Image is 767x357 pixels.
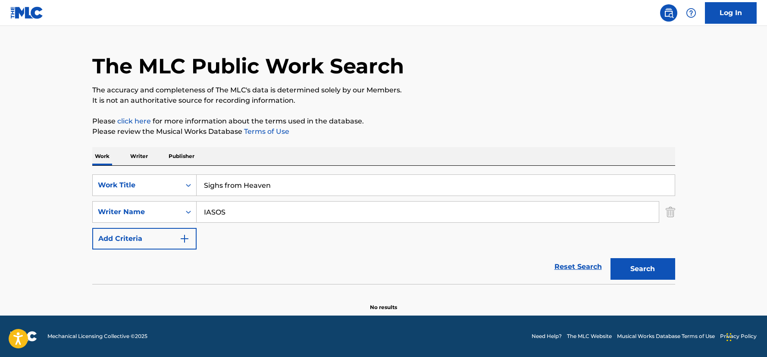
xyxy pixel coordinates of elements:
div: Help [682,4,700,22]
p: No results [370,293,397,311]
img: logo [10,331,37,341]
div: Drag [726,324,732,350]
img: 9d2ae6d4665cec9f34b9.svg [179,234,190,244]
img: Delete Criterion [666,201,675,223]
p: It is not an authoritative source for recording information. [92,95,675,106]
div: Work Title [98,180,175,190]
iframe: Chat Widget [724,316,767,357]
h1: The MLC Public Work Search [92,53,404,79]
p: Please review the Musical Works Database [92,126,675,137]
a: The MLC Website [567,332,612,340]
p: The accuracy and completeness of The MLC's data is determined solely by our Members. [92,85,675,95]
div: Writer Name [98,207,175,217]
a: Musical Works Database Terms of Use [617,332,715,340]
p: Writer [128,147,150,165]
a: Terms of Use [242,127,289,136]
img: MLC Logo [10,6,44,19]
button: Search [610,258,675,280]
a: Log In [705,2,757,24]
a: click here [117,117,151,125]
p: Publisher [166,147,197,165]
span: Mechanical Licensing Collective © 2025 [47,332,147,340]
a: Reset Search [550,257,606,276]
form: Search Form [92,174,675,284]
img: help [686,8,696,18]
a: Public Search [660,4,677,22]
a: Privacy Policy [720,332,757,340]
img: search [664,8,674,18]
p: Please for more information about the terms used in the database. [92,116,675,126]
button: Add Criteria [92,228,197,250]
p: Work [92,147,112,165]
a: Need Help? [532,332,562,340]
